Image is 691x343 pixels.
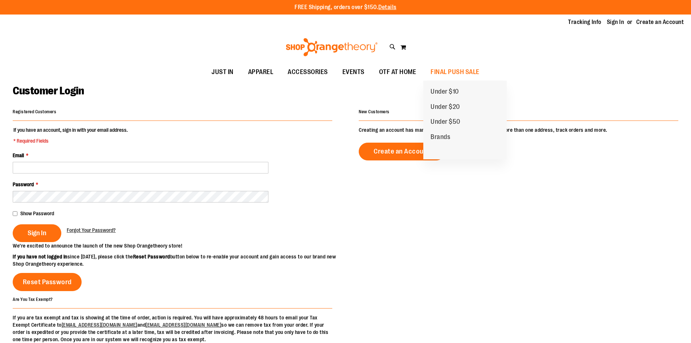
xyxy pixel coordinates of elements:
[13,273,82,291] a: Reset Password
[359,143,445,160] a: Create an Account
[285,38,379,56] img: Shop Orangetheory
[13,137,128,144] span: * Required Fields
[20,211,54,216] span: Show Password
[423,64,487,81] a: FINAL PUSH SALE
[204,64,241,81] a: JUST IN
[13,126,128,144] legend: If you have an account, sign in with your email address.
[13,314,332,343] p: If you are tax exempt and tax is showing at the time of order, action is required. You will have ...
[13,181,34,187] span: Password
[13,152,24,158] span: Email
[145,322,221,328] a: [EMAIL_ADDRESS][DOMAIN_NAME]
[62,322,137,328] a: [EMAIL_ADDRESS][DOMAIN_NAME]
[423,130,457,145] a: Brands
[423,99,467,115] a: Under $20
[28,229,46,237] span: Sign In
[23,278,72,286] span: Reset Password
[280,64,335,81] a: ACCESSORIES
[13,224,61,242] button: Sign In
[423,114,468,130] a: Under $50
[241,64,281,81] a: APPAREL
[67,226,116,234] a: Forgot Your Password?
[67,227,116,233] span: Forgot Your Password?
[13,85,84,97] span: Customer Login
[372,64,424,81] a: OTF AT HOME
[13,297,53,302] strong: Are You Tax Exempt?
[288,64,328,80] span: ACCESSORIES
[374,147,430,155] span: Create an Account
[13,109,56,114] strong: Registered Customers
[359,109,390,114] strong: New Customers
[335,64,372,81] a: EVENTS
[379,64,416,80] span: OTF AT HOME
[431,133,450,142] span: Brands
[431,64,480,80] span: FINAL PUSH SALE
[211,64,234,80] span: JUST IN
[423,84,466,99] a: Under $10
[359,126,678,134] p: Creating an account has many benefits: check out faster, keep more than one address, track orders...
[431,88,459,97] span: Under $10
[248,64,273,80] span: APPAREL
[13,242,346,249] p: We’re excited to announce the launch of the new Shop Orangetheory store!
[568,18,601,26] a: Tracking Info
[431,118,460,127] span: Under $50
[636,18,684,26] a: Create an Account
[607,18,624,26] a: Sign In
[133,254,170,260] strong: Reset Password
[423,81,507,159] ul: FINAL PUSH SALE
[295,3,396,12] p: FREE Shipping, orders over $150.
[431,103,460,112] span: Under $20
[378,4,396,11] a: Details
[342,64,365,80] span: EVENTS
[13,254,67,260] strong: If you have not logged in
[13,253,346,268] p: since [DATE], please click the button below to re-enable your account and gain access to our bran...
